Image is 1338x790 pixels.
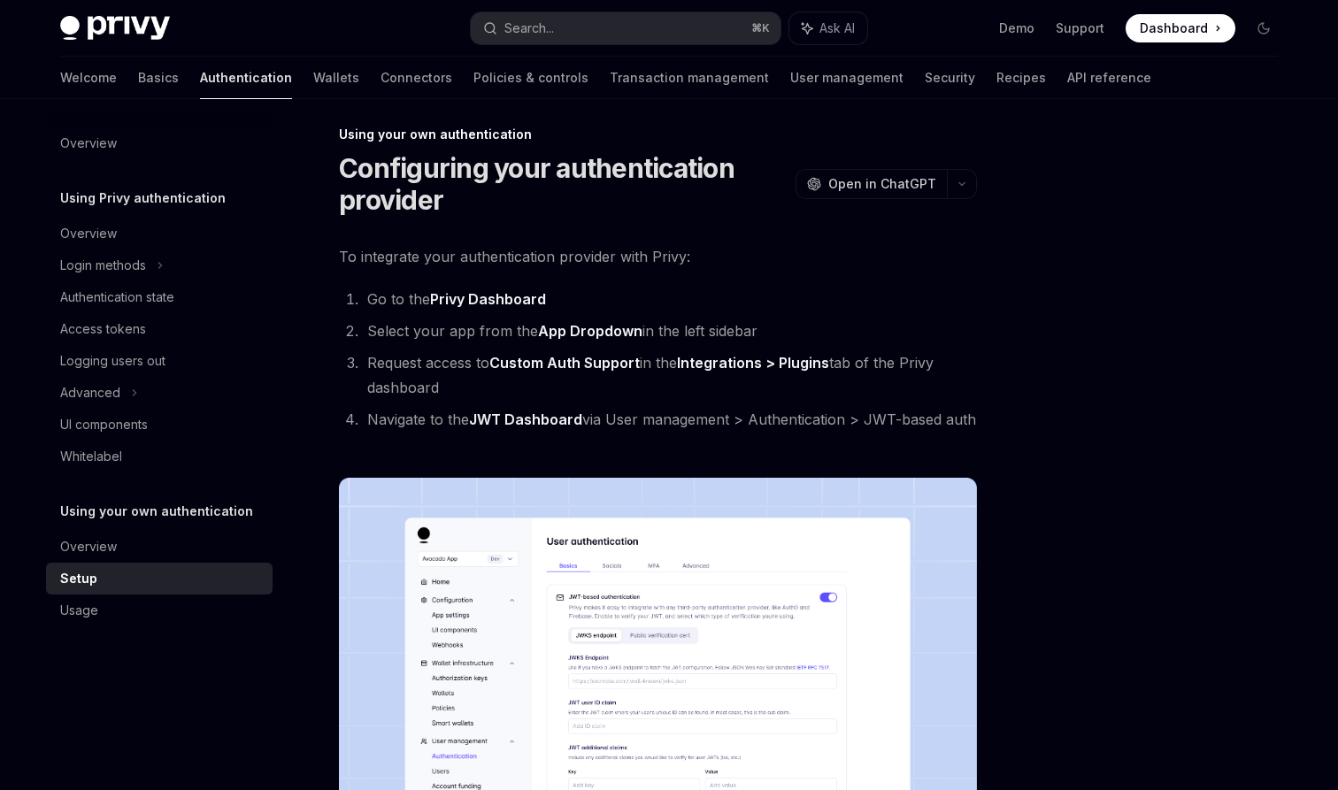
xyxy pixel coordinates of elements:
h5: Using Privy authentication [60,188,226,209]
li: Request access to in the tab of the Privy dashboard [362,350,977,400]
a: Security [925,57,975,99]
button: Ask AI [789,12,867,44]
li: Go to the [362,287,977,311]
div: Search... [504,18,554,39]
img: dark logo [60,16,170,41]
a: Overview [46,218,273,249]
a: Basics [138,57,179,99]
a: Access tokens [46,313,273,345]
a: Whitelabel [46,441,273,472]
a: Policies & controls [473,57,588,99]
a: Recipes [996,57,1046,99]
span: ⌘ K [751,21,770,35]
a: API reference [1067,57,1151,99]
a: Setup [46,563,273,594]
button: Open in ChatGPT [796,169,947,199]
div: Overview [60,223,117,244]
li: Navigate to the via User management > Authentication > JWT-based auth [362,407,977,432]
span: To integrate your authentication provider with Privy: [339,244,977,269]
strong: Privy Dashboard [430,290,546,308]
h1: Configuring your authentication provider [339,152,788,216]
span: Open in ChatGPT [828,175,936,193]
a: Overview [46,531,273,563]
a: Usage [46,594,273,626]
div: Logging users out [60,350,165,372]
a: Authentication state [46,281,273,313]
div: UI components [60,414,148,435]
div: Setup [60,568,97,589]
div: Access tokens [60,318,146,340]
a: Logging users out [46,345,273,377]
div: Advanced [60,382,120,403]
div: Overview [60,133,117,154]
a: Privy Dashboard [430,290,546,309]
button: Toggle dark mode [1250,14,1278,42]
div: Login methods [60,255,146,276]
div: Authentication state [60,287,174,308]
span: Dashboard [1140,19,1208,37]
li: Select your app from the in the left sidebar [362,318,977,343]
div: Using your own authentication [339,126,977,143]
strong: Custom Auth Support [489,354,640,372]
button: Search...⌘K [471,12,780,44]
div: Usage [60,600,98,621]
span: Ask AI [819,19,855,37]
a: Overview [46,127,273,159]
a: Welcome [60,57,117,99]
a: JWT Dashboard [469,410,582,429]
h5: Using your own authentication [60,501,253,522]
a: UI components [46,409,273,441]
a: Wallets [313,57,359,99]
strong: App Dropdown [538,322,642,340]
div: Overview [60,536,117,557]
a: Support [1056,19,1104,37]
a: Authentication [200,57,292,99]
a: Connectors [381,57,452,99]
a: Demo [999,19,1034,37]
a: User management [790,57,904,99]
a: Integrations > Plugins [677,354,829,372]
a: Dashboard [1126,14,1235,42]
div: Whitelabel [60,446,122,467]
a: Transaction management [610,57,769,99]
